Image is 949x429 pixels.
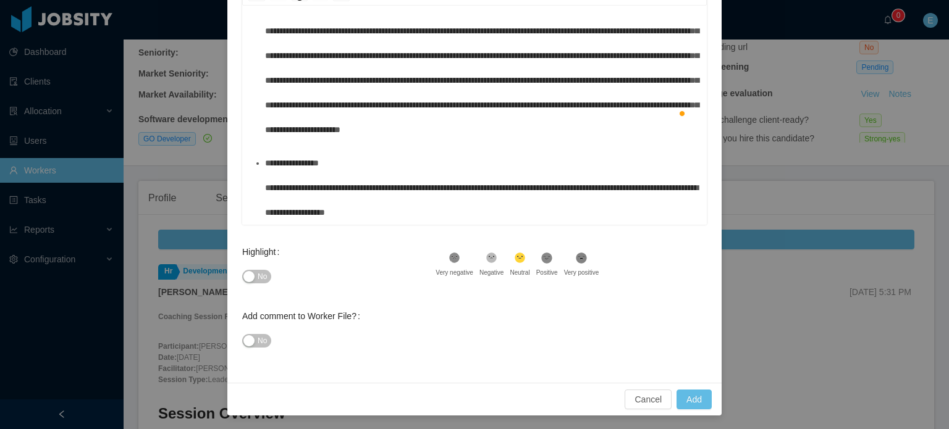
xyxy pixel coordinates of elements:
[258,335,267,347] span: No
[564,268,599,277] div: Very positive
[677,389,712,409] button: Add
[625,389,672,409] button: Cancel
[258,270,267,283] span: No
[242,334,271,348] button: Add comment to Worker File?
[242,247,284,257] label: Highlight
[479,268,504,277] div: Negative
[510,268,529,277] div: Neutral
[536,268,558,277] div: Positive
[242,311,365,321] label: Add comment to Worker File?
[242,270,271,283] button: Highlight
[436,268,473,277] div: Very negative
